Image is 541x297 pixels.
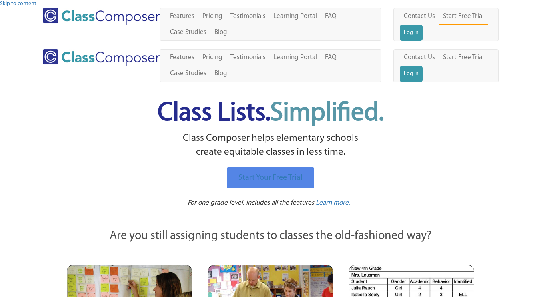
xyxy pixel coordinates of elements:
a: Learning Portal [270,50,321,66]
a: Blog [210,24,231,40]
a: Features [166,50,198,66]
a: Testimonials [226,50,270,66]
nav: Header Menu [160,49,381,82]
a: Contact Us [400,50,439,66]
a: Learn more. [316,198,350,208]
a: Start Free Trial [439,50,488,66]
a: Start Free Trial [439,8,488,25]
span: Simplified. [270,100,384,126]
p: Are you still assigning students to classes the old-fashioned way? [67,228,475,245]
a: Case Studies [166,24,210,40]
a: Log In [400,66,423,82]
a: FAQ [321,50,341,66]
span: Learn more. [316,199,350,206]
a: Pricing [198,8,226,24]
a: Testimonials [226,8,270,24]
nav: Header Menu [393,8,499,41]
img: Class Composer [43,49,160,66]
span: Start Your Free Trial [238,174,303,182]
a: Case Studies [166,66,210,82]
p: Class Composer helps elementary schools create equitable classes in less time. [66,131,476,159]
span: For one grade level. Includes all the features. [188,199,316,206]
img: Class Composer [43,8,160,25]
a: Log In [400,25,423,41]
a: FAQ [321,8,341,24]
nav: Header Menu [393,49,499,82]
a: Blog [210,66,231,82]
a: Learning Portal [270,8,321,24]
a: Start Your Free Trial [227,167,314,188]
a: Pricing [198,50,226,66]
a: Contact Us [400,8,439,24]
a: Features [166,8,198,24]
span: Class Lists. [158,100,384,126]
nav: Header Menu [160,8,381,41]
